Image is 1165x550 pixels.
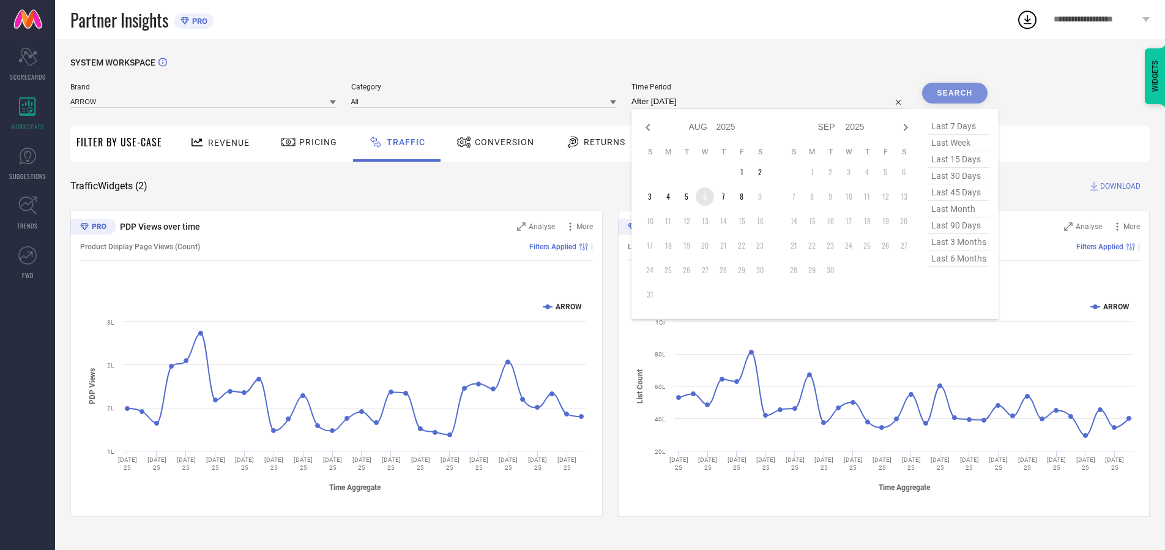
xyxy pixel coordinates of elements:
text: [DATE] 25 [235,456,254,471]
text: [DATE] 25 [959,456,978,471]
text: [DATE] 25 [814,456,833,471]
text: [DATE] 25 [411,456,430,471]
text: [DATE] 25 [177,456,196,471]
td: Sat Aug 23 2025 [751,236,769,255]
span: last month [928,201,989,217]
td: Sat Aug 09 2025 [751,187,769,206]
span: Filters Applied [1076,243,1123,251]
th: Friday [732,147,751,157]
span: TRENDS [17,221,38,230]
span: Filter By Use-Case [76,135,162,149]
span: last 30 days [928,168,989,184]
td: Thu Aug 21 2025 [714,236,732,255]
td: Tue Sep 23 2025 [821,236,839,255]
td: Thu Aug 28 2025 [714,261,732,279]
span: Analyse [1076,222,1102,231]
span: SYSTEM WORKSPACE [70,58,155,67]
td: Fri Aug 01 2025 [732,163,751,181]
th: Wednesday [696,147,714,157]
td: Mon Sep 22 2025 [803,236,821,255]
text: [DATE] 25 [323,456,342,471]
td: Thu Sep 25 2025 [858,236,876,255]
div: Open download list [1016,9,1038,31]
th: Sunday [641,147,659,157]
span: More [576,222,593,231]
span: Revenue [208,138,250,148]
span: last 45 days [928,184,989,201]
text: [DATE] 25 [669,456,688,471]
td: Sat Sep 06 2025 [895,163,913,181]
text: 3L [107,319,114,326]
text: [DATE] 25 [528,456,547,471]
tspan: PDP Views [88,368,97,404]
text: [DATE] 25 [698,456,717,471]
text: [DATE] 25 [441,456,460,471]
th: Saturday [751,147,769,157]
td: Tue Aug 12 2025 [677,212,696,230]
td: Wed Sep 17 2025 [839,212,858,230]
text: 1L [107,448,114,455]
span: last 7 days [928,118,989,135]
td: Fri Aug 29 2025 [732,261,751,279]
td: Wed Aug 13 2025 [696,212,714,230]
td: Sat Aug 30 2025 [751,261,769,279]
td: Sat Aug 16 2025 [751,212,769,230]
td: Fri Sep 05 2025 [876,163,895,181]
td: Mon Sep 01 2025 [803,163,821,181]
text: [DATE] 25 [1018,456,1037,471]
text: [DATE] 25 [901,456,920,471]
td: Thu Aug 07 2025 [714,187,732,206]
td: Fri Sep 19 2025 [876,212,895,230]
span: Returns [584,137,625,147]
text: [DATE] 25 [382,456,401,471]
span: WORKSPACE [11,122,45,131]
text: [DATE] 25 [1076,456,1095,471]
td: Thu Aug 14 2025 [714,212,732,230]
text: [DATE] 25 [843,456,862,471]
td: Wed Aug 20 2025 [696,236,714,255]
th: Sunday [784,147,803,157]
span: | [591,243,593,251]
span: FWD [22,271,34,280]
span: Traffic [387,137,425,147]
text: [DATE] 25 [1105,456,1124,471]
span: last 15 days [928,151,989,168]
tspan: List Count [636,369,644,403]
text: 2L [107,405,114,412]
span: Pricing [299,137,337,147]
span: Traffic Widgets ( 2 ) [70,180,147,192]
td: Wed Aug 27 2025 [696,261,714,279]
td: Tue Sep 09 2025 [821,187,839,206]
td: Sun Sep 14 2025 [784,212,803,230]
td: Mon Sep 15 2025 [803,212,821,230]
svg: Zoom [1064,222,1073,231]
text: 2L [107,362,114,369]
span: last 3 months [928,234,989,251]
span: last 6 months [928,251,989,267]
th: Wednesday [839,147,858,157]
span: Partner Insights [70,7,168,32]
td: Thu Sep 11 2025 [858,187,876,206]
text: ARROW [1103,303,1130,311]
th: Monday [659,147,677,157]
td: Sun Sep 28 2025 [784,261,803,279]
td: Tue Sep 16 2025 [821,212,839,230]
td: Fri Sep 26 2025 [876,236,895,255]
text: [DATE] 25 [785,456,804,471]
span: PDP Views over time [120,222,200,232]
td: Sun Aug 10 2025 [641,212,659,230]
text: 20L [655,448,666,455]
td: Mon Sep 29 2025 [803,261,821,279]
text: [DATE] 25 [147,456,166,471]
text: [DATE] 25 [264,456,283,471]
span: Product Display Page Views (Count) [80,243,200,251]
text: [DATE] 25 [294,456,313,471]
td: Sun Aug 17 2025 [641,236,659,255]
text: [DATE] 25 [873,456,891,471]
td: Tue Aug 05 2025 [677,187,696,206]
td: Mon Aug 25 2025 [659,261,677,279]
td: Fri Sep 12 2025 [876,187,895,206]
td: Sat Sep 13 2025 [895,187,913,206]
td: Sun Sep 21 2025 [784,236,803,255]
span: Brand [70,83,336,91]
